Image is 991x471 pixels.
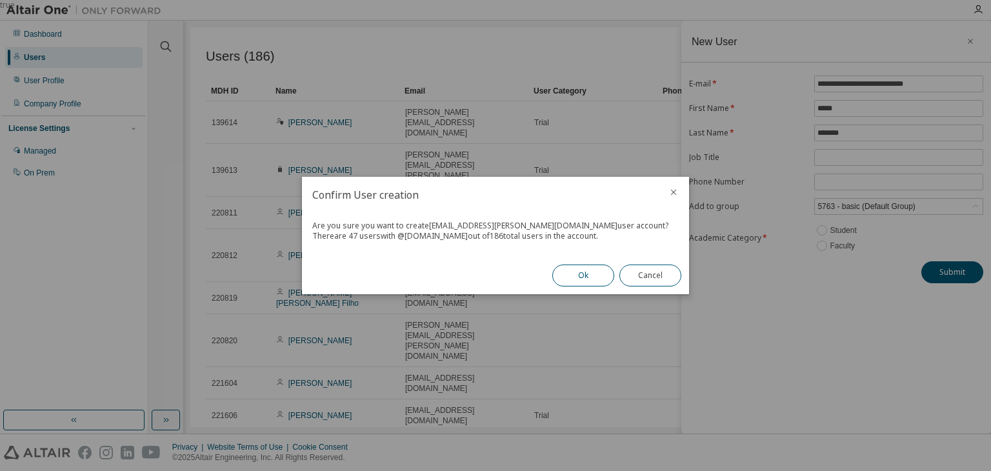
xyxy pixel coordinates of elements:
[302,177,658,213] h2: Confirm User creation
[312,231,679,241] div: There are 47 users with @ [DOMAIN_NAME] out of 186 total users in the account.
[552,265,614,286] button: Ok
[312,221,679,231] div: Are you sure you want to create [EMAIL_ADDRESS][PERSON_NAME][DOMAIN_NAME] user account?
[619,265,681,286] button: Cancel
[668,187,679,197] button: close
